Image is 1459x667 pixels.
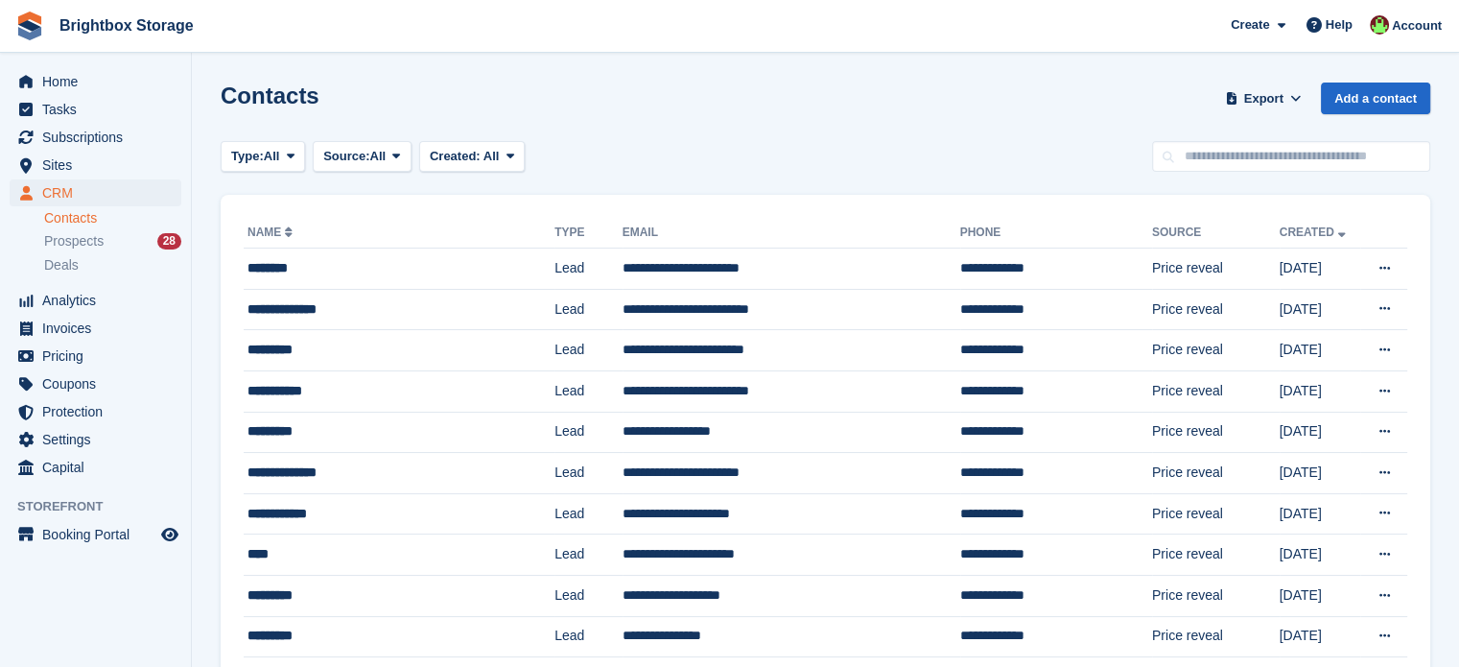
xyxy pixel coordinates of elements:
[313,141,412,173] button: Source: All
[10,96,181,123] a: menu
[231,147,264,166] span: Type:
[10,152,181,179] a: menu
[10,426,181,453] a: menu
[1152,453,1280,494] td: Price reveal
[15,12,44,40] img: stora-icon-8386f47178a22dfd0bd8f6a31ec36ba5ce8667c1dd55bd0f319d3a0aa187defe.svg
[1152,493,1280,535] td: Price reveal
[42,370,157,397] span: Coupons
[554,289,622,330] td: Lead
[1280,330,1361,371] td: [DATE]
[247,226,296,239] a: Name
[1321,83,1430,114] a: Add a contact
[370,147,387,166] span: All
[157,233,181,250] div: 28
[1280,226,1350,239] a: Created
[323,147,369,166] span: Source:
[10,124,181,151] a: menu
[42,287,157,314] span: Analytics
[221,83,319,108] h1: Contacts
[1280,453,1361,494] td: [DATE]
[1152,289,1280,330] td: Price reveal
[960,218,1152,249] th: Phone
[44,256,79,274] span: Deals
[44,231,181,251] a: Prospects 28
[10,287,181,314] a: menu
[1152,535,1280,576] td: Price reveal
[1280,412,1361,453] td: [DATE]
[1152,218,1280,249] th: Source
[42,398,157,425] span: Protection
[1280,616,1361,657] td: [DATE]
[44,209,181,227] a: Contacts
[10,454,181,481] a: menu
[52,10,201,41] a: Brightbox Storage
[10,370,181,397] a: menu
[554,575,622,616] td: Lead
[1280,370,1361,412] td: [DATE]
[42,315,157,342] span: Invoices
[1326,15,1353,35] span: Help
[554,330,622,371] td: Lead
[42,68,157,95] span: Home
[42,124,157,151] span: Subscriptions
[17,497,191,516] span: Storefront
[42,343,157,369] span: Pricing
[221,141,305,173] button: Type: All
[1152,616,1280,657] td: Price reveal
[10,68,181,95] a: menu
[554,218,622,249] th: Type
[1231,15,1269,35] span: Create
[264,147,280,166] span: All
[10,521,181,548] a: menu
[42,454,157,481] span: Capital
[42,521,157,548] span: Booking Portal
[1221,83,1306,114] button: Export
[1280,249,1361,290] td: [DATE]
[1152,249,1280,290] td: Price reveal
[554,370,622,412] td: Lead
[1280,493,1361,535] td: [DATE]
[554,535,622,576] td: Lead
[554,616,622,657] td: Lead
[1152,575,1280,616] td: Price reveal
[10,179,181,206] a: menu
[1280,575,1361,616] td: [DATE]
[554,453,622,494] td: Lead
[419,141,525,173] button: Created: All
[554,493,622,535] td: Lead
[1152,370,1280,412] td: Price reveal
[1392,16,1442,36] span: Account
[42,152,157,179] span: Sites
[554,249,622,290] td: Lead
[42,96,157,123] span: Tasks
[430,149,481,163] span: Created:
[42,179,157,206] span: CRM
[1152,330,1280,371] td: Price reveal
[483,149,500,163] span: All
[1280,289,1361,330] td: [DATE]
[10,398,181,425] a: menu
[44,255,181,275] a: Deals
[42,426,157,453] span: Settings
[1280,535,1361,576] td: [DATE]
[158,523,181,546] a: Preview store
[10,315,181,342] a: menu
[44,232,104,250] span: Prospects
[623,218,960,249] th: Email
[1244,89,1283,108] span: Export
[1152,412,1280,453] td: Price reveal
[10,343,181,369] a: menu
[554,412,622,453] td: Lead
[1370,15,1389,35] img: Marlena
